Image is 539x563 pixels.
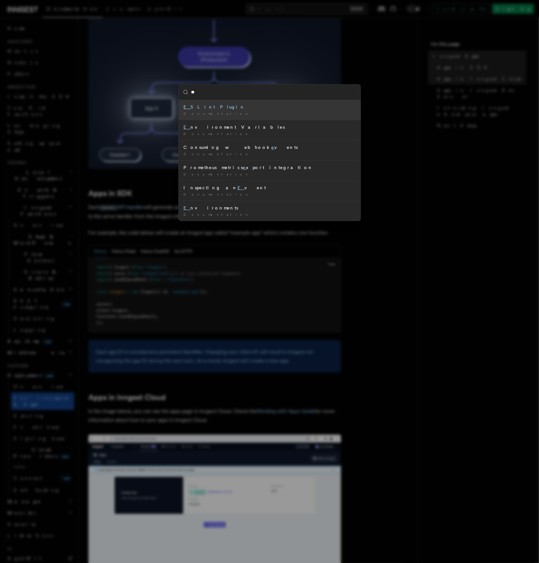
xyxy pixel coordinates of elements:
div: Prometheus metrics xport integration [184,164,356,171]
span: Documentation [184,172,250,176]
div: Consuming webhook vents [184,144,356,150]
div: nvironments [184,205,356,211]
div: SLint Plugin [184,104,356,110]
span: Documentation [184,192,250,196]
span: Documentation [184,112,250,115]
span: Documentation [184,132,250,136]
div: Inspecting an vent [184,185,356,191]
span: Documentation [184,213,250,216]
div: nvironment Variables [184,124,356,130]
mark: E [184,104,191,109]
span: Documentation [184,152,250,156]
mark: e [272,145,275,150]
mark: E [238,185,245,190]
mark: E [184,205,191,210]
mark: E [184,125,191,130]
mark: e [243,165,246,170]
